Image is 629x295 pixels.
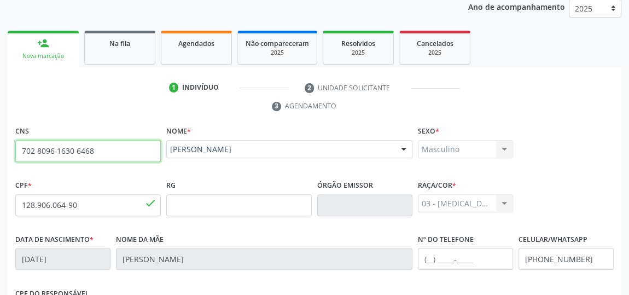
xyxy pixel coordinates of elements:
label: RG [166,177,176,194]
input: __/__/____ [15,248,110,270]
input: (__) _____-_____ [519,248,614,270]
div: 1 [169,83,179,92]
span: Resolvidos [341,39,375,48]
span: Não compareceram [246,39,309,48]
label: Raça/cor [418,177,456,194]
div: 2025 [246,49,309,57]
div: Nova marcação [15,52,71,60]
input: (__) _____-_____ [418,248,513,270]
span: Na fila [109,39,130,48]
label: CNS [15,123,29,140]
label: Nº do Telefone [418,232,474,248]
label: CPF [15,177,32,194]
span: done [144,197,156,209]
label: Sexo [418,123,439,140]
div: 2025 [407,49,462,57]
span: Agendados [178,39,214,48]
label: Órgão emissor [317,177,373,194]
div: 2025 [331,49,386,57]
div: Indivíduo [182,83,219,92]
label: Data de nascimento [15,232,94,248]
span: Cancelados [417,39,453,48]
label: Celular/WhatsApp [519,232,587,248]
div: person_add [37,37,49,49]
label: Nome [166,123,191,140]
label: Nome da mãe [116,232,164,248]
span: [PERSON_NAME] [170,144,390,155]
